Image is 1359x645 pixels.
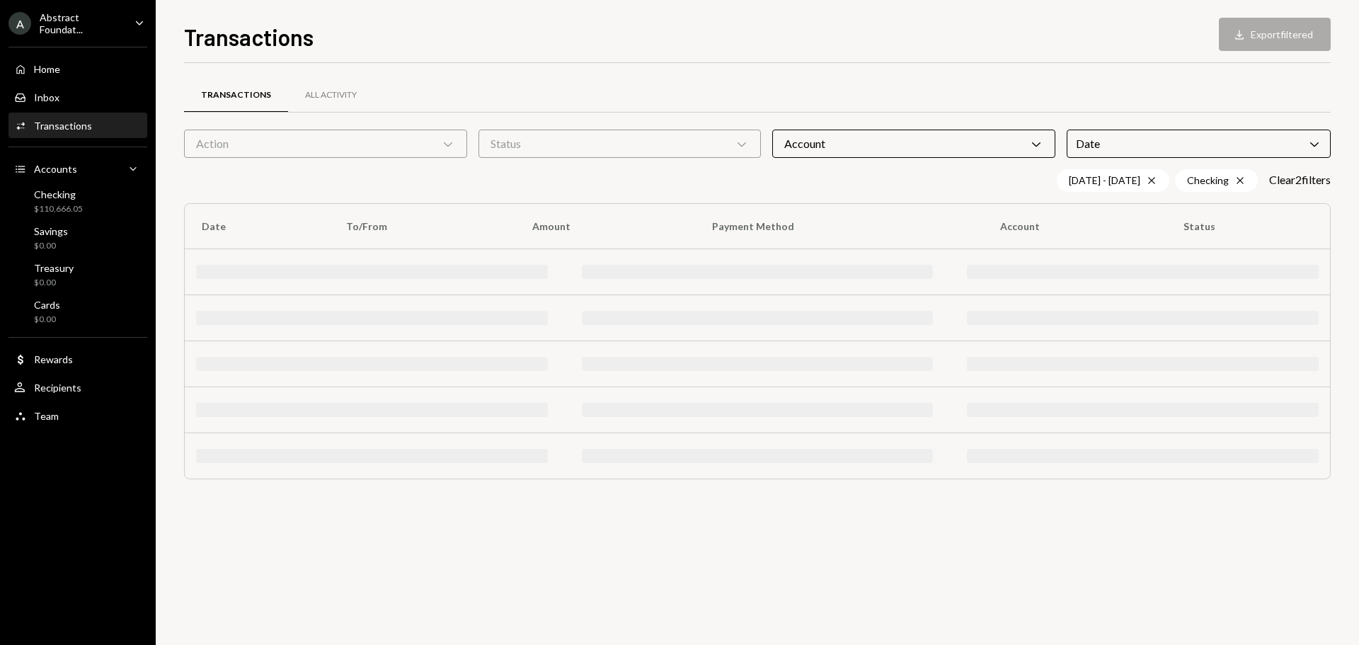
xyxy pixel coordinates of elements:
[8,156,147,181] a: Accounts
[305,89,357,101] div: All Activity
[1067,130,1331,158] div: Date
[8,184,147,218] a: Checking$110,666.05
[1269,173,1331,188] button: Clear2filters
[8,84,147,110] a: Inbox
[34,410,59,422] div: Team
[34,299,60,311] div: Cards
[184,130,467,158] div: Action
[1166,204,1330,249] th: Status
[288,77,374,113] a: All Activity
[8,12,31,35] div: A
[184,23,314,51] h1: Transactions
[185,204,329,249] th: Date
[34,277,74,289] div: $0.00
[34,314,60,326] div: $0.00
[40,11,123,35] div: Abstract Foundat...
[8,346,147,372] a: Rewards
[8,258,147,292] a: Treasury$0.00
[34,382,81,394] div: Recipients
[34,63,60,75] div: Home
[34,203,83,215] div: $110,666.05
[1057,169,1169,192] div: [DATE] - [DATE]
[772,130,1055,158] div: Account
[8,375,147,400] a: Recipients
[34,353,73,365] div: Rewards
[8,295,147,329] a: Cards$0.00
[8,403,147,428] a: Team
[34,91,59,103] div: Inbox
[201,89,271,101] div: Transactions
[8,113,147,138] a: Transactions
[695,204,984,249] th: Payment Method
[478,130,762,158] div: Status
[34,240,68,252] div: $0.00
[329,204,515,249] th: To/From
[983,204,1166,249] th: Account
[34,188,83,200] div: Checking
[184,77,288,113] a: Transactions
[34,262,74,274] div: Treasury
[8,56,147,81] a: Home
[34,120,92,132] div: Transactions
[34,163,77,175] div: Accounts
[515,204,695,249] th: Amount
[8,221,147,255] a: Savings$0.00
[34,225,68,237] div: Savings
[1175,169,1258,192] div: Checking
